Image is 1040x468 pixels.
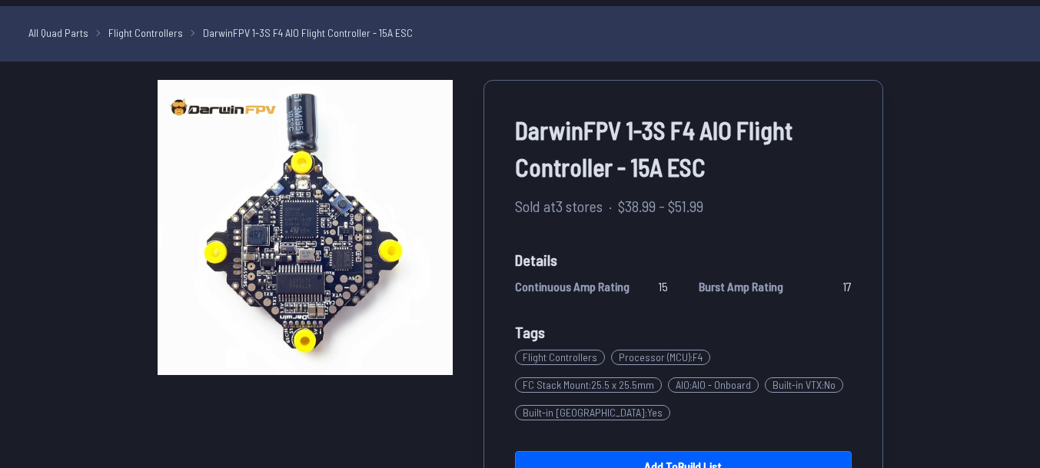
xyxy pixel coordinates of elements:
span: Continuous Amp Rating [515,277,630,296]
span: Built-in VTX : No [765,377,843,393]
a: Built-in VTX:No [765,371,849,399]
a: Processor (MCU):F4 [611,344,716,371]
a: AIO:AIO - Onboard [668,371,765,399]
a: Flight Controllers [108,25,183,41]
a: Flight Controllers [515,344,611,371]
span: AIO : AIO - Onboard [668,377,759,393]
a: Built-in [GEOGRAPHIC_DATA]:Yes [515,399,676,427]
span: Processor (MCU) : F4 [611,350,710,365]
span: DarwinFPV 1-3S F4 AIO Flight Controller - 15A ESC [515,111,852,185]
span: Burst Amp Rating [699,277,783,296]
span: $38.99 - $51.99 [618,194,703,217]
img: image [158,80,453,375]
span: 17 [842,277,852,296]
span: · [609,194,612,217]
span: 15 [658,277,668,296]
span: Built-in [GEOGRAPHIC_DATA] : Yes [515,405,670,420]
a: All Quad Parts [28,25,88,41]
span: Sold at 3 stores [515,194,603,217]
span: Flight Controllers [515,350,605,365]
span: FC Stack Mount : 25.5 x 25.5mm [515,377,662,393]
span: Details [515,248,852,271]
span: Tags [515,323,545,341]
a: FC Stack Mount:25.5 x 25.5mm [515,371,668,399]
a: DarwinFPV 1-3S F4 AIO Flight Controller - 15A ESC [203,25,413,41]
